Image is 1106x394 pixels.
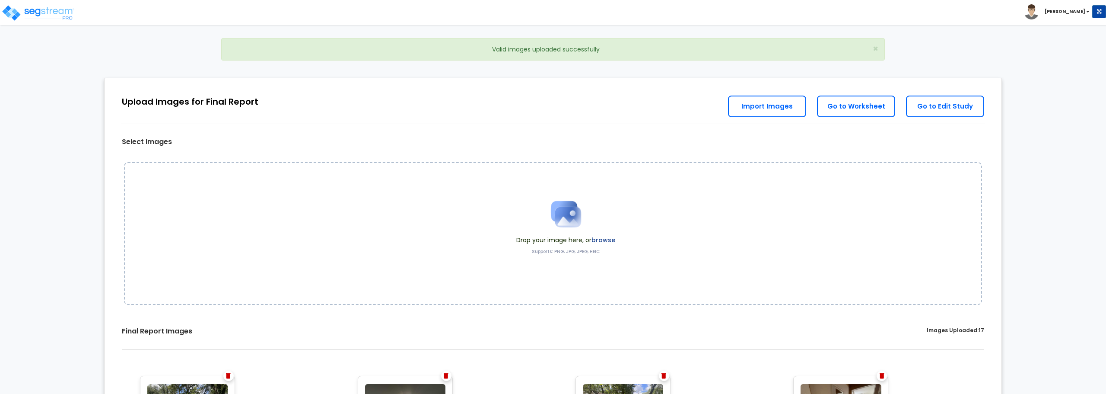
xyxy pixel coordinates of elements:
[444,373,448,379] img: Trash Icon
[661,373,666,379] img: Trash Icon
[1045,8,1085,15] b: [PERSON_NAME]
[979,327,984,334] span: 17
[532,249,600,255] label: Supports: PNG, JPG, JPEG, HEIC
[728,96,806,117] a: Import Images
[516,236,615,244] span: Drop your image here, or
[544,192,588,236] img: Upload Icon
[1024,4,1039,19] img: avatar.png
[492,45,600,54] span: Valid images uploaded successfully
[122,327,192,336] label: Final Report Images
[817,96,895,117] a: Go to Worksheet
[906,96,984,117] a: Go to Edit Study
[122,96,258,108] div: Upload Images for Final Report
[226,373,231,379] img: Trash Icon
[927,327,984,336] label: Images Uploaded:
[873,42,878,55] span: ×
[880,373,884,379] img: Trash Icon
[122,137,172,147] label: Select Images
[591,236,615,244] label: browse
[1,4,75,22] img: logo_pro_r.png
[873,44,878,53] button: Close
